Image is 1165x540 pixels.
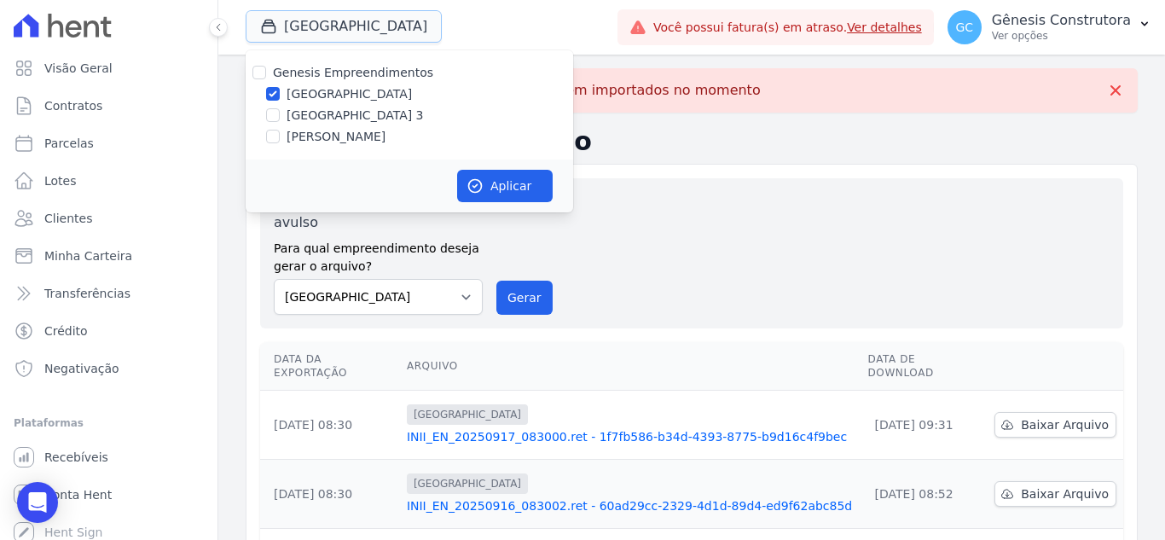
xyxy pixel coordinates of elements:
label: Gerar arquivo de retorno avulso [274,192,483,233]
span: Lotes [44,172,77,189]
p: Gênesis Construtora [992,12,1131,29]
span: Clientes [44,210,92,227]
th: Arquivo [400,342,861,391]
p: Ver opções [992,29,1131,43]
span: Contratos [44,97,102,114]
label: [GEOGRAPHIC_DATA] [287,85,412,103]
span: Conta Hent [44,486,112,503]
span: Baixar Arquivo [1021,416,1109,433]
button: [GEOGRAPHIC_DATA] [246,10,442,43]
button: Aplicar [457,170,553,202]
a: Baixar Arquivo [994,481,1116,507]
a: Transferências [7,276,211,311]
label: Genesis Empreendimentos [273,66,433,79]
span: Minha Carteira [44,247,132,264]
span: Transferências [44,285,130,302]
span: [GEOGRAPHIC_DATA] [407,404,528,425]
span: Você possui fatura(s) em atraso. [653,19,922,37]
a: Baixar Arquivo [994,412,1116,438]
a: Clientes [7,201,211,235]
th: Data da Exportação [260,342,400,391]
span: Crédito [44,322,88,340]
a: Negativação [7,351,211,386]
span: Recebíveis [44,449,108,466]
td: [DATE] 08:30 [260,460,400,529]
td: [DATE] 08:52 [861,460,988,529]
a: Ver detalhes [847,20,922,34]
a: INII_EN_20250917_083000.ret - 1f7fb586-b34d-4393-8775-b9d16c4f9bec [407,428,855,445]
label: [GEOGRAPHIC_DATA] 3 [287,107,424,125]
td: [DATE] 09:31 [861,391,988,460]
a: Contratos [7,89,211,123]
a: Minha Carteira [7,239,211,273]
button: Gerar [496,281,553,315]
span: GC [955,21,973,33]
a: Crédito [7,314,211,348]
span: Visão Geral [44,60,113,77]
a: Visão Geral [7,51,211,85]
button: GC Gênesis Construtora Ver opções [934,3,1165,51]
a: INII_EN_20250916_083002.ret - 60ad29cc-2329-4d1d-89d4-ed9f62abc85d [407,497,855,514]
label: Para qual empreendimento deseja gerar o arquivo? [274,233,483,276]
a: Recebíveis [7,440,211,474]
td: [DATE] 08:30 [260,391,400,460]
h2: Exportações de Retorno [246,126,1138,157]
span: Parcelas [44,135,94,152]
th: Data de Download [861,342,988,391]
label: [PERSON_NAME] [287,128,385,146]
div: Plataformas [14,413,204,433]
a: Lotes [7,164,211,198]
span: Baixar Arquivo [1021,485,1109,502]
div: Open Intercom Messenger [17,482,58,523]
a: Parcelas [7,126,211,160]
span: [GEOGRAPHIC_DATA] [407,473,528,494]
a: Conta Hent [7,478,211,512]
span: Negativação [44,360,119,377]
